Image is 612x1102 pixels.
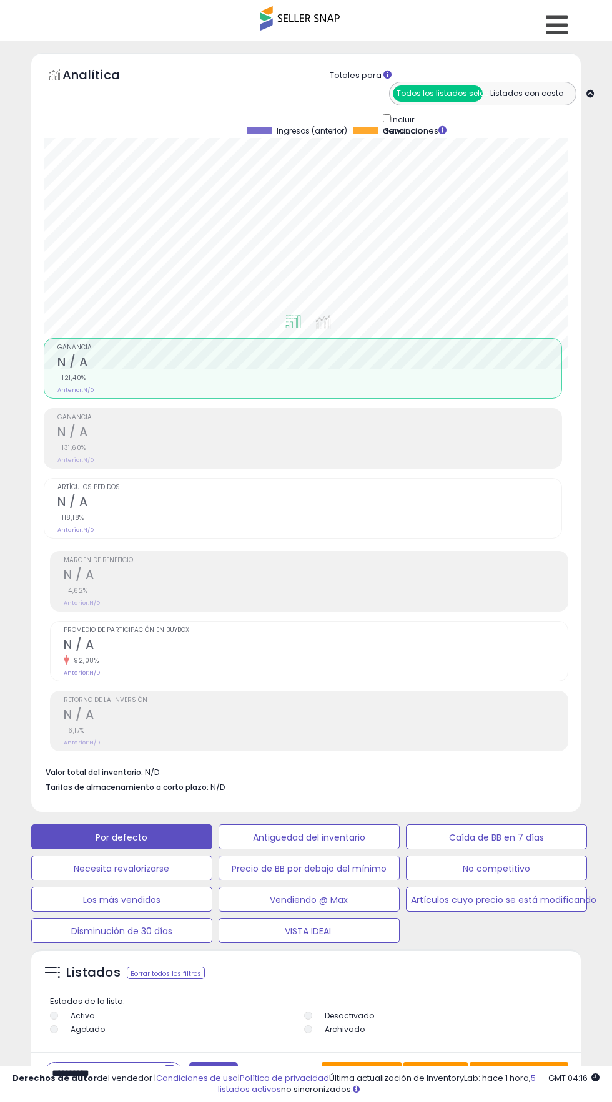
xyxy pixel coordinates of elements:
font: N / A [57,494,88,510]
button: Filtros [189,1062,238,1084]
button: Disminución de 30 días [31,918,212,943]
font: Necesita revalorizarse [74,862,169,875]
font: Totales para [330,69,382,81]
font: Archivado [325,1024,365,1035]
font: Listados [66,963,121,981]
font: Analítica [62,66,120,84]
button: Antigüedad del inventario [219,824,400,849]
font: Borrar todos los filtros [131,968,201,978]
button: Precio de BB por debajo del mínimo [219,856,400,880]
font: | [238,1072,240,1084]
font: Ganancia [57,343,92,352]
font: Vendiendo @ Max [270,894,348,906]
button: Caída de BB en 7 días [406,824,587,849]
font: Los más vendidos [83,894,160,906]
font: N / A [64,567,94,583]
font: 92,08% [74,656,99,665]
font: N/D [89,739,100,746]
button: Los más vendidos [31,887,212,912]
font: 118,18% [62,513,84,522]
a: 5 listados activos [218,1072,536,1096]
font: Anterior: [57,386,83,394]
font: Ganancia [383,125,423,136]
font: No competitivo [463,862,530,875]
font: N / A [57,424,88,441]
font: Promedio de participación en Buybox [64,625,189,635]
font: Estados de la lista: [50,995,125,1007]
font: Activo [71,1010,94,1021]
button: Artículos cuyo precio se está modificando [406,887,587,912]
button: No competitivo [406,856,587,880]
font: 121,40% [62,373,86,383]
a: Política de privacidad [240,1072,329,1084]
font: Artículos pedidos [57,482,120,492]
font: Agotado [71,1024,105,1035]
font: Ganancia [57,412,92,422]
font: Derechos de autor [12,1072,97,1084]
font: N/D [89,599,100,607]
button: Columnas [403,1062,468,1083]
font: Ingresos (anterior) [277,125,347,136]
font: Precio de BB por debajo del mínimo [232,862,387,875]
font: Caída de BB en 7 días [449,831,544,844]
font: Anterior: [64,739,89,746]
font: Valor total del inventario: [46,767,143,778]
font: Anterior: [64,599,89,607]
font: 6,17% [68,726,85,735]
font: N/D [89,669,100,676]
font: Anterior: [57,526,83,534]
font: Artículos cuyo precio se está modificando [411,894,596,906]
font: N/D [210,781,225,793]
span: 2025-08-14 15:23 GMT [548,1072,600,1084]
font: Antigüedad del inventario [253,831,365,844]
font: Retorno de la inversión [64,695,147,705]
font: Por defecto [96,831,147,844]
font: VISTA IDEAL [285,925,333,937]
font: Última actualización de InventoryLab: hace 1 hora, [329,1072,531,1084]
button: Necesita revalorizarse [31,856,212,880]
font: N / A [57,354,88,371]
a: Condiciones de uso [156,1072,238,1084]
font: 4,62% [68,586,88,595]
font: Margen de beneficio [64,555,133,565]
font: no sincronizados. [281,1083,353,1095]
button: VISTA IDEAL [219,918,400,943]
font: Anterior: [57,456,83,464]
font: N/D [83,526,94,534]
font: Desactivado [325,1010,374,1021]
button: Comportamiento [470,1062,568,1085]
font: N/D [83,456,94,464]
font: Tarifas de almacenamiento a corto plazo: [46,782,209,792]
font: 131,60% [62,443,86,452]
button: Guardar vista [322,1062,402,1085]
font: N/D [145,766,160,778]
font: N/D [83,386,94,394]
button: Vendiendo @ Max [219,887,400,912]
font: N / A [64,636,94,653]
font: GMT 04:16 [548,1072,588,1084]
button: Por defecto [31,824,212,849]
font: N / A [64,706,94,723]
font: Disminución de 30 días [71,925,172,937]
font: Anterior: [64,669,89,676]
